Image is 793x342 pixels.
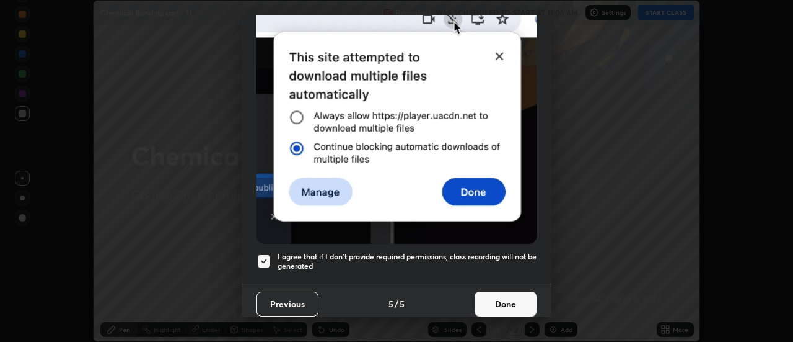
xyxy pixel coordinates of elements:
h4: 5 [388,297,393,310]
h5: I agree that if I don't provide required permissions, class recording will not be generated [278,252,537,271]
h4: / [395,297,398,310]
h4: 5 [400,297,405,310]
button: Done [475,292,537,317]
button: Previous [256,292,318,317]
